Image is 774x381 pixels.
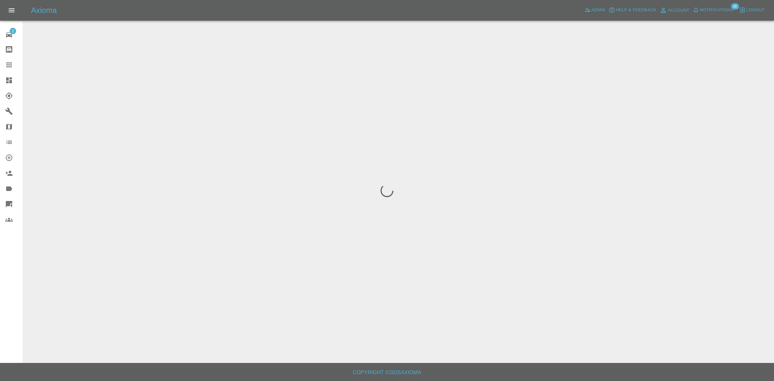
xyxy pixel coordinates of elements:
span: Help & Feedback [616,6,656,14]
a: Admin [583,5,607,15]
span: 36 [731,3,739,10]
button: Open drawer [4,3,19,18]
a: Account [658,5,691,15]
span: Admin [591,6,606,14]
span: 2 [10,28,16,34]
button: Help & Feedback [607,5,658,15]
span: Account [668,7,690,14]
h6: Copyright © 2025 Axioma [5,368,769,377]
button: Notifications [691,5,735,15]
h5: Axioma [31,5,57,15]
span: Logout [746,6,765,14]
span: Notifications [700,6,733,14]
button: Logout [738,5,766,15]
